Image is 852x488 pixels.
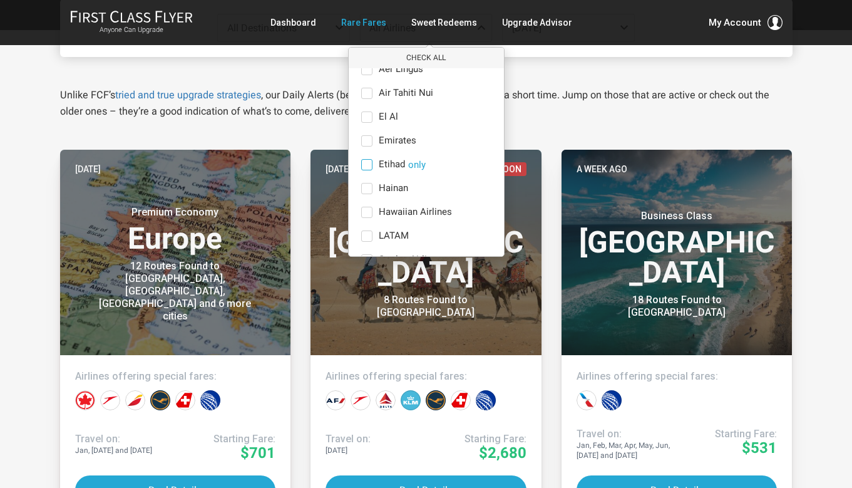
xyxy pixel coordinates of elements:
[75,390,95,410] div: Air Canada
[326,162,351,176] time: [DATE]
[351,390,371,410] div: Austrian Airlines‎
[115,89,261,101] a: tried and true upgrade strategies
[577,370,778,383] h4: Airlines offering special fares:
[97,206,254,219] small: Premium Economy
[97,260,254,323] div: 12 Routes Found to [GEOGRAPHIC_DATA], [GEOGRAPHIC_DATA], [GEOGRAPHIC_DATA] and 6 more cities
[70,10,193,35] a: First Class FlyerAnyone Can Upgrade
[150,390,170,410] div: Lufthansa
[411,11,477,34] a: Sweet Redeems
[60,87,793,120] p: Unlike FCF’s , our Daily Alerts (below) are usually only available for a short time. Jump on thos...
[577,210,778,288] h3: [GEOGRAPHIC_DATA]
[709,15,783,30] button: My Account
[75,206,276,254] h3: Europe
[341,11,386,34] a: Rare Fares
[451,390,471,410] div: Swiss
[577,162,627,176] time: A week ago
[502,11,572,34] a: Upgrade Advisor
[379,183,408,194] span: Hainan
[175,390,195,410] div: Swiss
[70,10,193,23] img: First Class Flyer
[349,48,504,68] button: Check All
[70,26,193,34] small: Anyone Can Upgrade
[270,11,316,34] a: Dashboard
[379,254,442,266] span: Starlux Airlines
[379,64,423,75] span: Aer Lingus
[426,390,446,410] div: Lufthansa
[347,294,504,319] div: 8 Routes Found to [GEOGRAPHIC_DATA]
[75,370,276,383] h4: Airlines offering special fares:
[200,390,220,410] div: United
[598,210,755,222] small: Business Class
[379,112,398,123] span: El Al
[476,390,496,410] div: United
[326,370,526,383] h4: Airlines offering special fares:
[379,231,409,242] span: LATAM
[326,390,346,410] div: Air France
[709,15,761,30] span: My Account
[602,390,622,410] div: United
[379,135,416,147] span: Emirates
[408,159,426,170] button: Etihad
[577,390,597,410] div: American Airlines
[326,210,526,288] h3: [GEOGRAPHIC_DATA]
[379,207,452,218] span: Hawaiian Airlines
[598,294,755,319] div: 18 Routes Found to [GEOGRAPHIC_DATA]
[376,390,396,410] div: Delta Airlines
[75,162,101,176] time: [DATE]
[125,390,145,410] div: Iberia
[100,390,120,410] div: Austrian Airlines‎
[379,159,405,170] span: Etihad
[379,88,433,99] span: Air Tahiti Nui
[401,390,421,410] div: KLM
